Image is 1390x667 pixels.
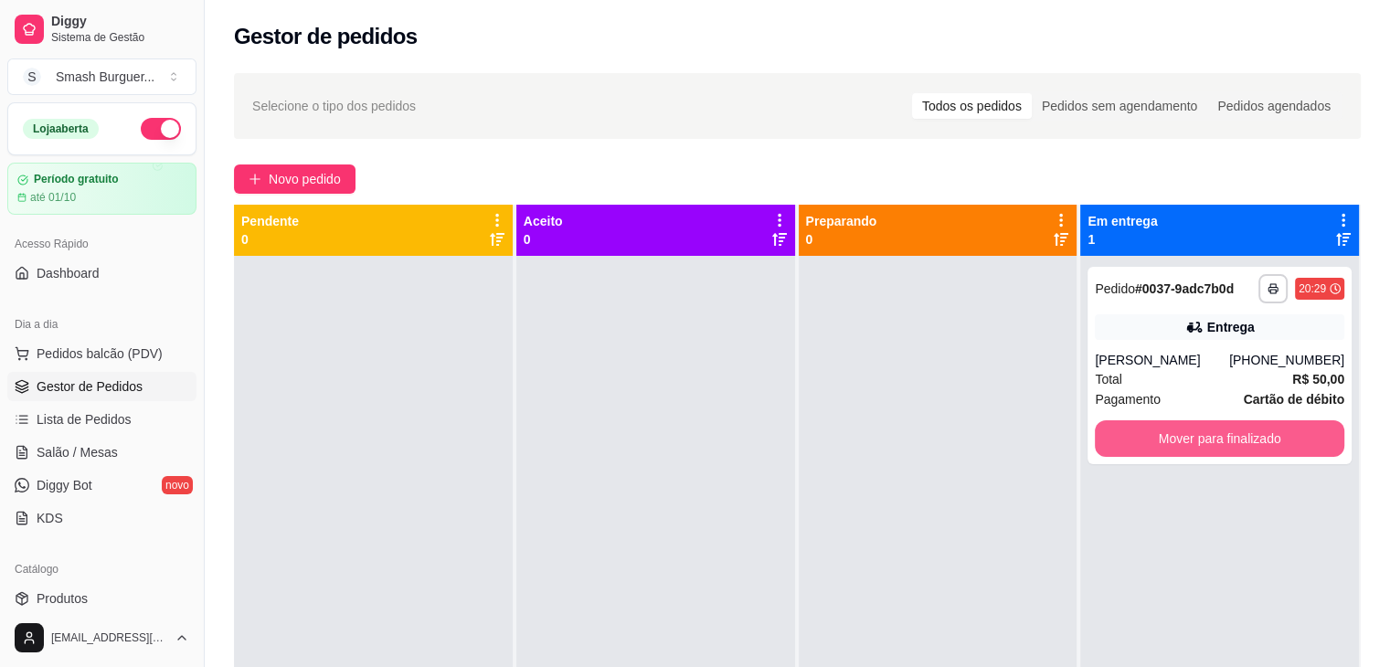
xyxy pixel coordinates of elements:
div: [PHONE_NUMBER] [1229,351,1344,369]
a: Lista de Pedidos [7,405,196,434]
button: Pedidos balcão (PDV) [7,339,196,368]
span: Diggy [51,14,189,30]
button: Select a team [7,58,196,95]
div: Todos os pedidos [912,93,1032,119]
a: Salão / Mesas [7,438,196,467]
div: Pedidos agendados [1207,93,1341,119]
span: KDS [37,509,63,527]
span: Gestor de Pedidos [37,377,143,396]
div: Entrega [1207,318,1255,336]
p: Preparando [806,212,877,230]
article: Período gratuito [34,173,119,186]
strong: R$ 50,00 [1292,372,1344,386]
div: Pedidos sem agendamento [1032,93,1207,119]
div: Smash Burguer ... [56,68,154,86]
span: Pagamento [1095,389,1161,409]
div: Acesso Rápido [7,229,196,259]
div: Catálogo [7,555,196,584]
div: 20:29 [1299,281,1326,296]
button: [EMAIL_ADDRESS][DOMAIN_NAME] [7,616,196,660]
span: Lista de Pedidos [37,410,132,429]
div: [PERSON_NAME] [1095,351,1229,369]
span: plus [249,173,261,185]
span: Diggy Bot [37,476,92,494]
span: Selecione o tipo dos pedidos [252,96,416,116]
div: Loja aberta [23,119,99,139]
a: KDS [7,503,196,533]
span: Pedido [1095,281,1135,296]
span: Novo pedido [269,169,341,189]
strong: Cartão de débito [1244,392,1344,407]
span: [EMAIL_ADDRESS][DOMAIN_NAME] [51,630,167,645]
a: Gestor de Pedidos [7,372,196,401]
article: até 01/10 [30,190,76,205]
span: Sistema de Gestão [51,30,189,45]
button: Alterar Status [141,118,181,140]
p: 0 [524,230,563,249]
p: 1 [1088,230,1157,249]
span: Salão / Mesas [37,443,118,461]
a: DiggySistema de Gestão [7,7,196,51]
span: Pedidos balcão (PDV) [37,344,163,363]
a: Produtos [7,584,196,613]
span: Total [1095,369,1122,389]
span: Dashboard [37,264,100,282]
strong: # 0037-9adc7b0d [1135,281,1234,296]
p: 0 [806,230,877,249]
a: Período gratuitoaté 01/10 [7,163,196,215]
p: Em entrega [1088,212,1157,230]
button: Novo pedido [234,164,355,194]
a: Diggy Botnovo [7,471,196,500]
p: Pendente [241,212,299,230]
a: Dashboard [7,259,196,288]
p: Aceito [524,212,563,230]
p: 0 [241,230,299,249]
span: S [23,68,41,86]
span: Produtos [37,589,88,608]
div: Dia a dia [7,310,196,339]
button: Mover para finalizado [1095,420,1344,457]
h2: Gestor de pedidos [234,22,418,51]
